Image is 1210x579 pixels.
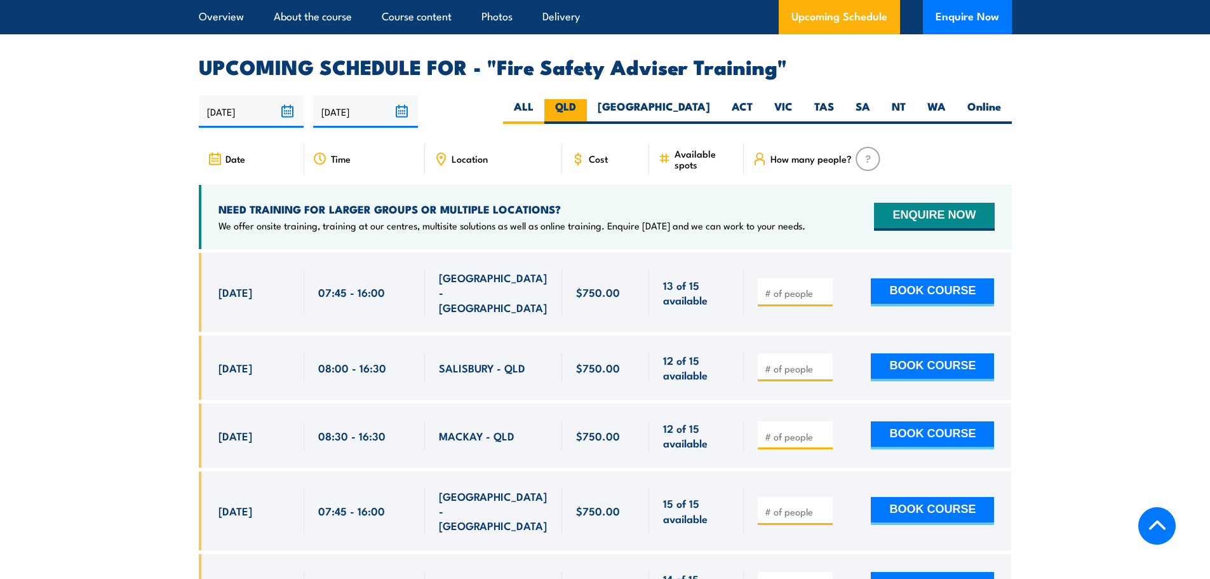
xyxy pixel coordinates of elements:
label: Online [957,99,1012,124]
span: $750.00 [576,503,620,518]
span: $750.00 [576,428,620,443]
input: # of people [765,287,828,299]
label: NT [881,99,917,124]
span: 07:45 - 16:00 [318,503,385,518]
span: Location [452,153,488,164]
button: BOOK COURSE [871,497,994,525]
span: $750.00 [576,360,620,375]
p: We offer onsite training, training at our centres, multisite solutions as well as online training... [218,219,805,232]
label: TAS [803,99,845,124]
span: [DATE] [218,360,252,375]
label: QLD [544,99,587,124]
label: ALL [503,99,544,124]
span: [DATE] [218,285,252,299]
span: 13 of 15 available [663,278,730,308]
button: ENQUIRE NOW [874,203,994,231]
span: 15 of 15 available [663,496,730,526]
input: From date [199,95,304,128]
span: 08:00 - 16:30 [318,360,386,375]
span: MACKAY - QLD [439,428,514,443]
label: [GEOGRAPHIC_DATA] [587,99,721,124]
span: [DATE] [218,503,252,518]
input: # of people [765,430,828,443]
span: Cost [589,153,608,164]
span: [GEOGRAPHIC_DATA] - [GEOGRAPHIC_DATA] [439,270,548,315]
button: BOOK COURSE [871,278,994,306]
h4: NEED TRAINING FOR LARGER GROUPS OR MULTIPLE LOCATIONS? [218,202,805,216]
label: WA [917,99,957,124]
span: 08:30 - 16:30 [318,428,386,443]
input: # of people [765,505,828,518]
span: 07:45 - 16:00 [318,285,385,299]
label: ACT [721,99,763,124]
span: Time [331,153,351,164]
input: To date [313,95,418,128]
span: [GEOGRAPHIC_DATA] - [GEOGRAPHIC_DATA] [439,489,548,533]
span: Available spots [675,148,735,170]
span: Date [225,153,245,164]
span: [DATE] [218,428,252,443]
span: 12 of 15 available [663,353,730,383]
span: $750.00 [576,285,620,299]
button: BOOK COURSE [871,421,994,449]
span: 12 of 15 available [663,421,730,451]
button: BOOK COURSE [871,353,994,381]
input: # of people [765,362,828,375]
label: VIC [763,99,803,124]
span: SALISBURY - QLD [439,360,525,375]
h2: UPCOMING SCHEDULE FOR - "Fire Safety Adviser Training" [199,57,1012,75]
label: SA [845,99,881,124]
span: How many people? [770,153,852,164]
